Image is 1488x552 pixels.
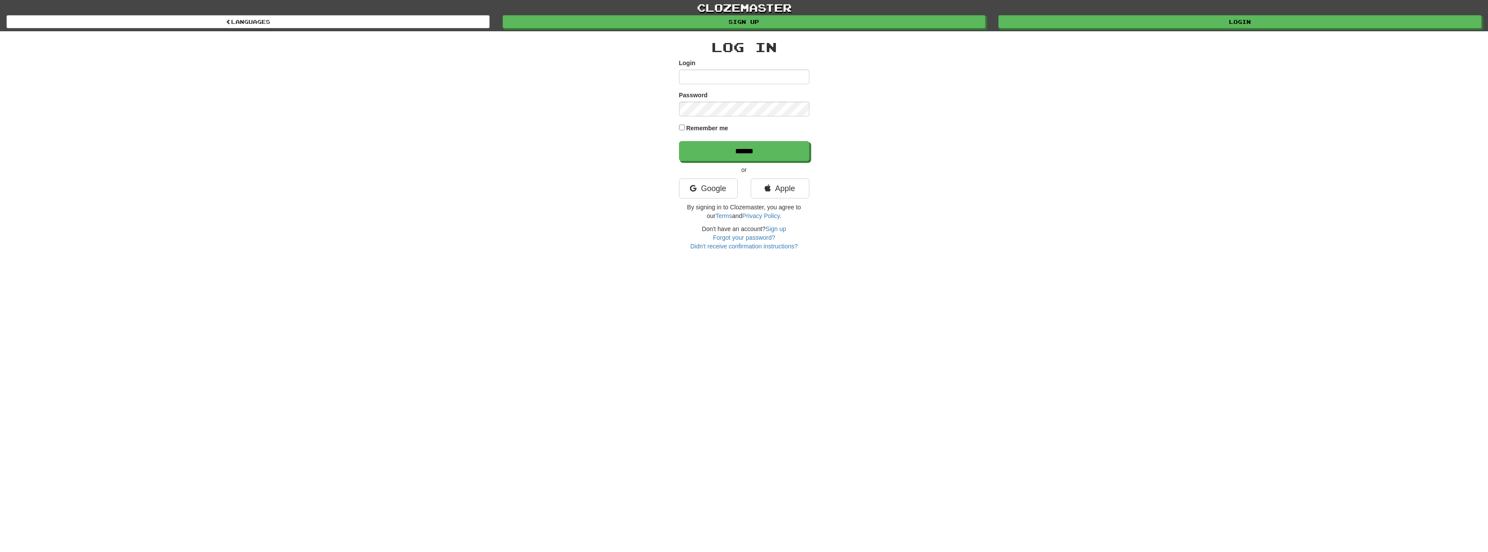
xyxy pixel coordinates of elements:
a: Privacy Policy [742,212,779,219]
a: Apple [751,178,809,198]
a: Sign up [766,225,786,232]
a: Terms [716,212,732,219]
a: Login [998,15,1481,28]
a: Languages [7,15,490,28]
div: Don't have an account? [679,225,809,251]
p: or [679,165,809,174]
a: Didn't receive confirmation instructions? [690,243,798,250]
p: By signing in to Clozemaster, you agree to our and . [679,203,809,220]
a: Forgot your password? [713,234,775,241]
h2: Log In [679,40,809,54]
a: Google [679,178,738,198]
a: Sign up [503,15,986,28]
label: Password [679,91,708,99]
label: Login [679,59,696,67]
label: Remember me [686,124,728,132]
